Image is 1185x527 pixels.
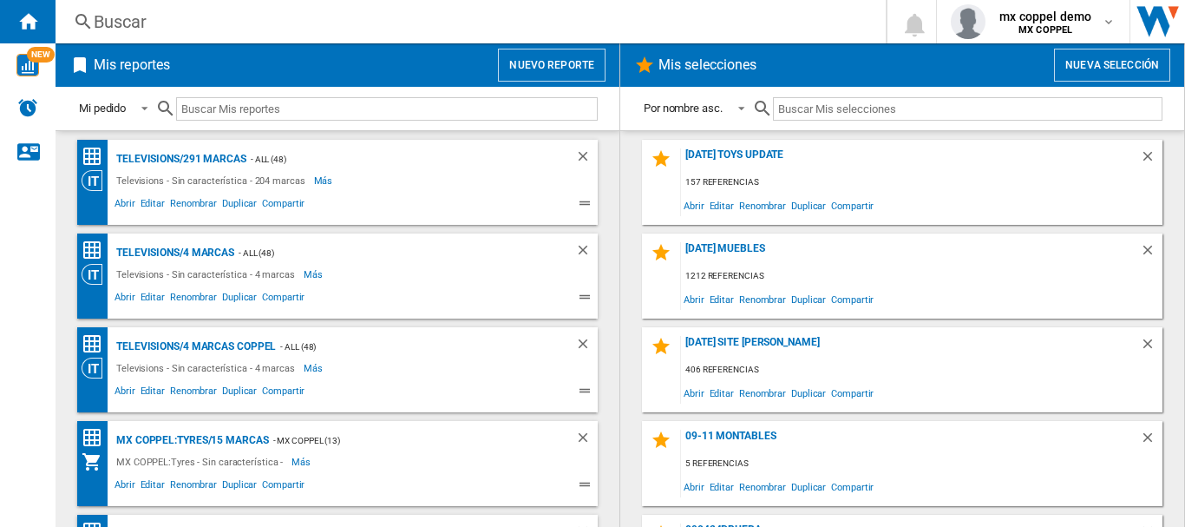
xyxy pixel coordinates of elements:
span: Editar [707,287,737,311]
div: Televisions/291 marcas [112,148,246,170]
div: - ALL (48) [246,148,540,170]
h2: Mis reportes [90,49,173,82]
div: 406 referencias [681,359,1162,381]
div: Borrar [575,148,598,170]
span: Más [304,358,325,379]
span: Abrir [681,475,707,498]
div: Visión Categoría [82,358,112,379]
div: - ALL (48) [276,336,540,358]
span: Abrir [112,289,138,310]
span: Compartir [259,195,307,216]
span: Compartir [259,477,307,497]
span: Editar [707,475,737,498]
span: Editar [138,383,167,404]
div: Visión Categoría [82,170,112,191]
div: Televisions/4 marcas [112,242,234,264]
div: Televisions/4 marcas COPPEL [112,336,276,358]
div: Borrar [575,430,598,451]
div: Borrar [1140,242,1162,266]
span: Más [291,451,313,472]
span: Editar [138,195,167,216]
span: Más [304,264,325,285]
span: Compartir [259,289,307,310]
div: Matriz de precios [82,333,112,355]
span: Abrir [681,287,707,311]
span: Editar [138,289,167,310]
span: Renombrar [737,475,789,498]
span: Abrir [112,195,138,216]
b: MX COPPEL [1018,24,1072,36]
img: profile.jpg [951,4,985,39]
span: Editar [707,194,737,217]
div: MX COPPEL:Tyres/15 marcas [112,430,269,451]
div: Borrar [575,336,598,358]
div: Borrar [1140,148,1162,172]
span: mx coppel demo [999,8,1091,25]
span: Duplicar [789,287,828,311]
span: Renombrar [167,383,219,404]
span: Duplicar [789,475,828,498]
div: Televisions - Sin característica - 4 marcas [112,358,304,379]
div: 5 referencias [681,453,1162,475]
span: Duplicar [219,289,259,310]
div: Borrar [1140,336,1162,359]
span: Duplicar [789,194,828,217]
div: 09-11 MONTABLES [681,430,1140,453]
div: Mi colección [82,451,112,472]
input: Buscar Mis reportes [176,97,598,121]
button: Nueva selección [1054,49,1170,82]
img: alerts-logo.svg [17,97,38,118]
span: Renombrar [167,195,219,216]
div: 1212 referencias [681,266,1162,287]
div: Televisions - Sin característica - 4 marcas [112,264,304,285]
span: Duplicar [219,383,259,404]
span: Renombrar [737,381,789,405]
div: Matriz de precios [82,146,112,168]
span: Duplicar [219,477,259,497]
span: Renombrar [737,194,789,217]
span: Renombrar [167,477,219,497]
div: Matriz de precios [82,240,112,261]
div: Borrar [575,242,598,264]
div: [DATE] MUEBLES [681,242,1140,266]
h2: Mis selecciones [655,49,761,82]
div: Por nombre asc. [644,102,723,115]
span: Abrir [112,477,138,497]
span: Compartir [828,194,876,217]
div: - ALL (48) [234,242,540,264]
span: Renombrar [167,289,219,310]
span: Compartir [828,287,876,311]
span: Más [314,170,336,191]
input: Buscar Mis selecciones [773,97,1162,121]
span: Duplicar [789,381,828,405]
span: Abrir [112,383,138,404]
span: Abrir [681,194,707,217]
div: Mi pedido [79,102,126,115]
img: wise-card.svg [16,54,39,76]
span: Abrir [681,381,707,405]
div: [DATE] site [PERSON_NAME] [681,336,1140,359]
span: Editar [138,477,167,497]
div: - MX COPPEL (13) [269,430,540,451]
span: Compartir [259,383,307,404]
button: Nuevo reporte [498,49,606,82]
div: Borrar [1140,430,1162,453]
span: Compartir [828,475,876,498]
span: Compartir [828,381,876,405]
span: Duplicar [219,195,259,216]
div: Visión Categoría [82,264,112,285]
div: [DATE] toys update [681,148,1140,172]
span: NEW [27,47,55,63]
div: MX COPPEL:Tyres - Sin característica - [112,451,291,472]
span: Renombrar [737,287,789,311]
div: Televisions - Sin característica - 204 marcas [112,170,314,191]
div: 157 referencias [681,172,1162,194]
span: Editar [707,381,737,405]
div: Buscar [94,10,841,34]
div: Matriz de precios [82,427,112,449]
